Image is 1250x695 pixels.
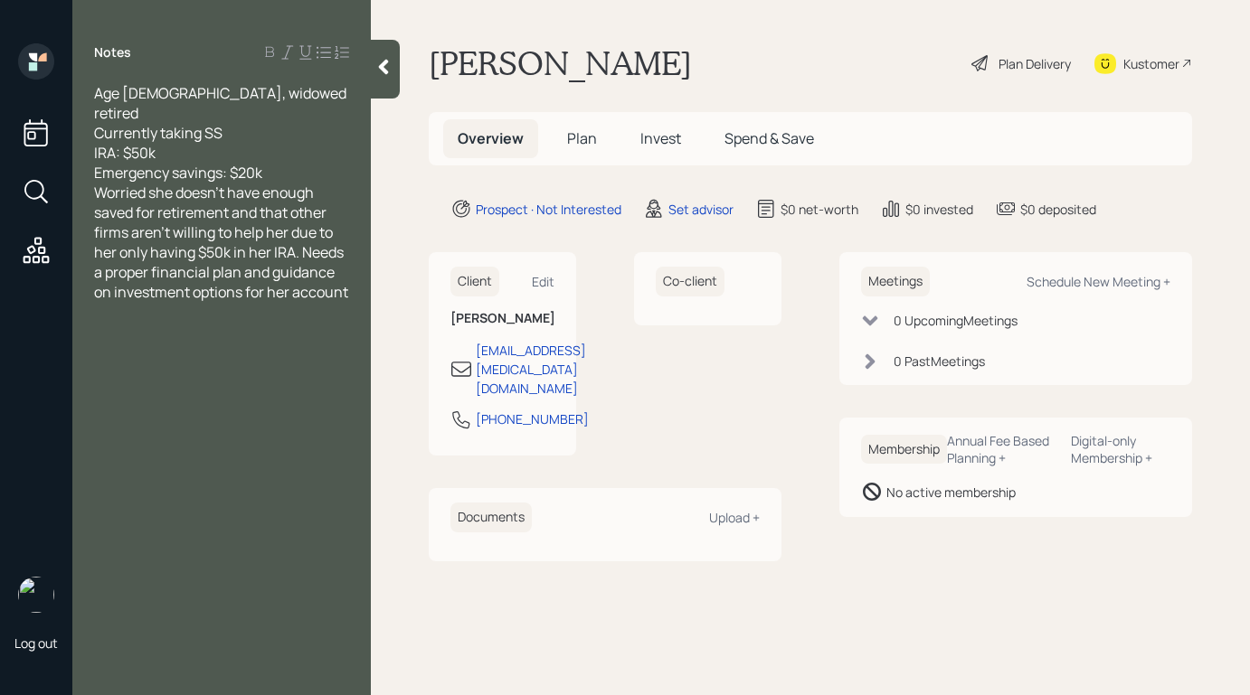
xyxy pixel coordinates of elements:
[458,128,524,148] span: Overview
[781,200,858,219] div: $0 net-worth
[18,577,54,613] img: robby-grisanti-headshot.png
[947,432,1056,466] div: Annual Fee Based Planning +
[905,200,973,219] div: $0 invested
[1071,432,1170,466] div: Digital-only Membership +
[450,311,554,326] h6: [PERSON_NAME]
[1027,273,1170,290] div: Schedule New Meeting +
[94,143,156,163] span: IRA: $50k
[14,634,58,652] div: Log out
[861,435,947,465] h6: Membership
[532,273,554,290] div: Edit
[999,54,1071,73] div: Plan Delivery
[640,128,681,148] span: Invest
[94,163,262,183] span: Emergency savings: $20k
[567,128,597,148] span: Plan
[1020,200,1096,219] div: $0 deposited
[476,200,621,219] div: Prospect · Not Interested
[94,123,223,143] span: Currently taking SS
[476,409,589,428] div: [PHONE_NUMBER]
[894,352,985,371] div: 0 Past Meeting s
[450,267,499,296] h6: Client
[94,43,131,61] label: Notes
[94,183,348,302] span: Worried she doesn't have enough saved for retirement and that other firms aren't willing to help ...
[429,43,692,83] h1: [PERSON_NAME]
[656,267,724,296] h6: Co-client
[94,83,349,123] span: Age [DEMOGRAPHIC_DATA], widowed retired
[886,483,1016,502] div: No active membership
[450,502,532,532] h6: Documents
[709,509,760,526] div: Upload +
[476,341,586,398] div: [EMAIL_ADDRESS][MEDICAL_DATA][DOMAIN_NAME]
[861,267,930,296] h6: Meetings
[894,311,1018,330] div: 0 Upcoming Meeting s
[724,128,814,148] span: Spend & Save
[668,200,734,219] div: Set advisor
[1123,54,1179,73] div: Kustomer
